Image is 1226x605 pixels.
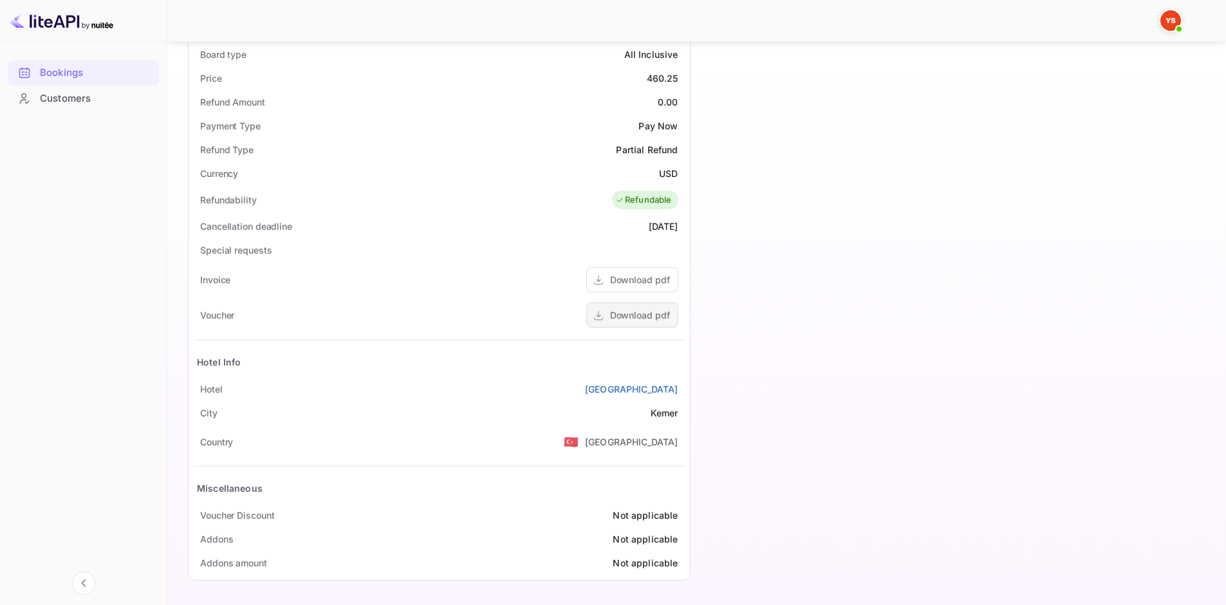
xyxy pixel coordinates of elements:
div: 0.00 [658,95,678,109]
div: Refund Amount [200,95,265,109]
div: Voucher [200,308,234,322]
div: Refundability [200,193,257,207]
div: Refund Type [200,143,254,156]
div: Voucher Discount [200,508,274,522]
div: Special requests [200,243,272,257]
div: Partial Refund [616,143,678,156]
div: Kemer [651,406,678,420]
div: Cancellation deadline [200,219,292,233]
div: Not applicable [613,532,678,546]
div: Currency [200,167,238,180]
div: Refundable [615,194,672,207]
div: Invoice [200,273,230,286]
img: LiteAPI logo [10,10,113,31]
div: Download pdf [610,308,670,322]
div: [GEOGRAPHIC_DATA] [585,435,678,449]
div: Miscellaneous [197,481,263,495]
div: Customers [8,86,159,111]
div: Payment Type [200,119,261,133]
div: USD [659,167,678,180]
div: Bookings [8,60,159,86]
div: Pay Now [638,119,678,133]
a: Bookings [8,60,159,84]
div: Price [200,71,222,85]
img: Yandex Support [1160,10,1181,31]
div: City [200,406,218,420]
div: Download pdf [610,273,670,286]
div: All Inclusive [624,48,678,61]
div: Not applicable [613,556,678,570]
div: 460.25 [647,71,678,85]
button: Collapse navigation [72,572,95,595]
div: Board type [200,48,246,61]
span: United States [564,430,579,453]
div: Customers [40,91,153,106]
div: Hotel [200,382,223,396]
div: [DATE] [649,219,678,233]
div: Not applicable [613,508,678,522]
div: Addons [200,532,233,546]
a: Customers [8,86,159,110]
div: Addons amount [200,556,267,570]
div: Hotel Info [197,355,241,369]
div: Bookings [40,66,153,80]
div: Country [200,435,233,449]
a: [GEOGRAPHIC_DATA] [585,382,678,396]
